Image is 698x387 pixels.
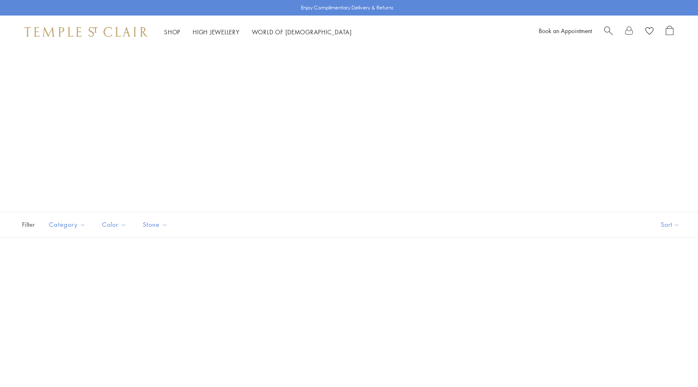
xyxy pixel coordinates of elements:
[98,219,133,230] span: Color
[24,27,148,37] img: Temple St. Clair
[45,219,92,230] span: Category
[43,215,92,234] button: Category
[96,215,133,234] button: Color
[164,28,180,36] a: ShopShop
[164,27,352,37] nav: Main navigation
[645,26,654,38] a: View Wishlist
[193,28,240,36] a: High JewelleryHigh Jewellery
[642,212,698,237] button: Show sort by
[139,219,174,230] span: Stone
[252,28,352,36] a: World of [DEMOGRAPHIC_DATA]World of [DEMOGRAPHIC_DATA]
[137,215,174,234] button: Stone
[301,4,393,12] p: Enjoy Complimentary Delivery & Returns
[604,26,613,38] a: Search
[666,26,674,38] a: Open Shopping Bag
[539,27,592,35] a: Book an Appointment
